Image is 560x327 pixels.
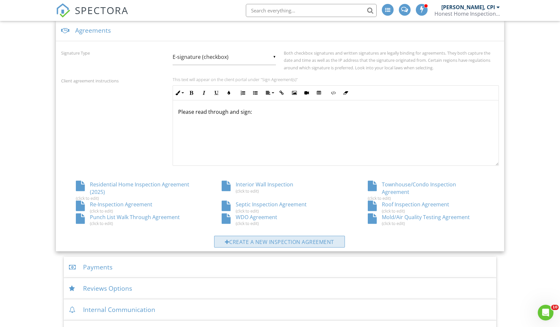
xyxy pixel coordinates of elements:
div: (click to edit) [368,208,484,214]
iframe: Intercom live chat [538,305,553,320]
img: The Best Home Inspection Software - Spectora [56,3,70,18]
p: Please read through and sign: [178,108,493,115]
div: (click to edit) [76,208,192,214]
div: Punch List Walk Through Agreement [61,214,207,226]
div: [PERSON_NAME], CPI [441,4,495,10]
label: Client agreement instructions [61,78,119,84]
button: Insert Table [313,87,325,99]
button: Italic (⌘I) [198,87,210,99]
span: SPECTORA [75,3,128,17]
div: Create a new inspection agreement [214,236,345,248]
div: Internal Communication [64,299,496,320]
div: (click to edit) [368,221,484,226]
button: Colors [223,87,235,99]
div: Re-Inspection Agreement [61,201,207,213]
div: Townhouse/Condo Inspection Agreement [353,181,499,201]
button: Clear Formatting [339,87,352,99]
div: (click to edit) [76,196,192,201]
div: (click to edit) [368,196,484,201]
button: Underline (⌘U) [210,87,223,99]
label: Both checkbox signatures and written signatures are legally binding for agreements. They both cap... [284,50,490,71]
button: Align [263,87,276,99]
p: This text will appear on the client portal under "Sign Agreement(s)" [173,77,499,82]
button: Insert Video [300,87,313,99]
span: 10 [551,305,559,310]
div: Septic Inspection Agreement [207,201,353,213]
input: Search everything... [246,4,377,17]
button: Ordered List [237,87,249,99]
button: Bold (⌘B) [185,87,198,99]
div: WDO Agreement [207,214,353,226]
div: Mold/Air Quality Testing Agreement [353,214,499,226]
button: Inline Style [173,87,185,99]
div: Residential Home Inspection Agreement (2025) [61,181,207,201]
a: SPECTORA [56,9,128,23]
div: (click to edit) [76,221,192,226]
div: (click to edit) [222,188,338,194]
div: Agreements [56,20,504,41]
a: Create a new inspection agreement [61,236,499,249]
div: Honest Home Inspections NJ [434,10,500,17]
div: Interior Wall Inspection [207,181,353,193]
div: Reviews Options [64,278,496,299]
div: Roof Inspection Agreement [353,201,499,213]
div: (click to edit) [222,221,338,226]
label: Signature Type [61,50,90,56]
button: Unordered List [249,87,262,99]
button: Insert Link (⌘K) [276,87,288,99]
button: Insert Image (⌘P) [288,87,300,99]
div: (click to edit) [222,208,338,214]
button: Code View [327,87,339,99]
div: Payments [64,257,496,278]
